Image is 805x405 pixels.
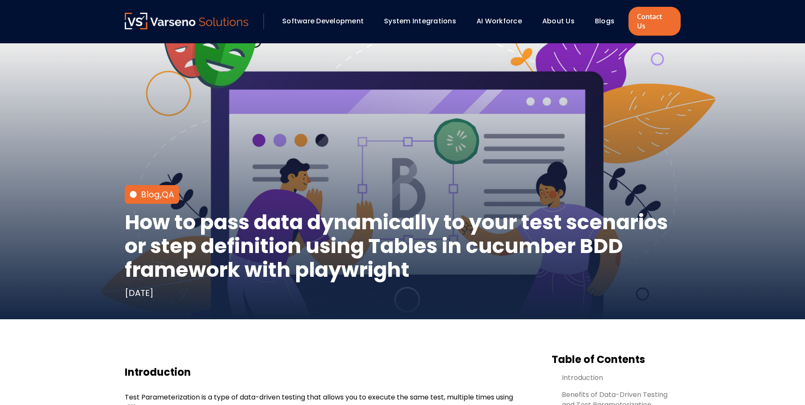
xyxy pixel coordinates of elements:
[628,7,680,36] a: Contact Us
[125,366,538,379] h3: Introduction
[477,16,522,26] a: AI Workforce
[472,14,534,28] div: AI Workforce
[538,14,586,28] div: About Us
[125,287,154,299] div: [DATE]
[384,16,456,26] a: System Integrations
[125,13,249,30] a: Varseno Solutions – Product Engineering & IT Services
[595,16,614,26] a: Blogs
[552,373,681,383] a: Introduction
[591,14,626,28] div: Blogs
[125,13,249,29] img: Varseno Solutions – Product Engineering & IT Services
[282,16,364,26] a: Software Development
[552,353,681,366] h3: Table of Contents
[278,14,376,28] div: Software Development
[380,14,468,28] div: System Integrations
[162,188,174,200] a: QA
[141,188,174,200] div: ,
[141,188,160,200] a: Blog
[125,211,681,282] h1: How to pass data dynamically to your test scenarios or step definition using Tables in cucumber B...
[542,16,575,26] a: About Us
